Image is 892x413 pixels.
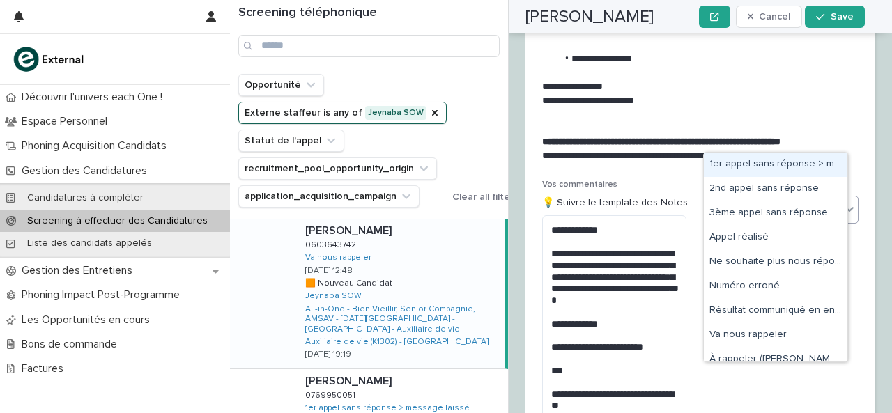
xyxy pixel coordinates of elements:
p: Gestion des Entretiens [16,264,144,277]
p: [PERSON_NAME] [305,372,394,388]
img: bc51vvfgR2QLHU84CWIQ [11,45,88,73]
h1: Screening téléphonique [238,6,500,21]
a: All-in-One - Bien Vieillir, Senior Compagnie, AMSAV - [DATE][GEOGRAPHIC_DATA] - [GEOGRAPHIC_DATA]... [305,304,499,334]
div: Ne souhaite plus nous répondre [704,250,847,274]
a: 1er appel sans réponse > message laissé [305,403,470,413]
div: Appel réalisé [704,226,847,250]
p: Espace Personnel [16,115,118,128]
p: 🟧 Nouveau Candidat [305,276,395,288]
span: Clear all filters [452,192,518,202]
button: Clear all filters [447,187,518,208]
div: À rappeler (créneau en commentaire) [704,348,847,372]
p: Les Opportunités en cours [16,313,161,327]
span: Cancel [759,12,790,22]
div: Va nous rappeler [704,323,847,348]
button: Save [805,6,864,28]
input: Search [238,35,500,57]
p: Gestion des Candidatures [16,164,158,178]
p: Phoning Acquisition Candidats [16,139,178,153]
div: Numéro erroné [704,274,847,299]
p: Screening à effectuer des Candidatures [16,215,219,227]
button: Cancel [736,6,803,28]
div: 3ème appel sans réponse [704,201,847,226]
div: Résultat communiqué en entretien [704,299,847,323]
button: Statut de l'appel [238,130,344,152]
a: Auxiliaire de vie (K1302) - [GEOGRAPHIC_DATA] [305,337,489,347]
button: application_acquisition_campaign [238,185,420,208]
p: [PERSON_NAME] [305,221,394,237]
button: recruitment_pool_opportunity_origin [238,157,437,180]
p: [DATE] 19:19 [305,350,351,359]
button: Opportunité [238,74,324,96]
p: 0769950051 [305,388,358,400]
p: Liste des candidats appelés [16,237,163,249]
button: Externe staffeur [238,102,447,124]
p: Candidatures à compléter [16,192,155,204]
a: [PERSON_NAME][PERSON_NAME] 06036437420603643742 Va nous rappeler [DATE] 12:48🟧 Nouveau Candidat🟧 ... [230,219,508,369]
a: Va nous rappeler [305,253,371,263]
p: Phoning Impact Post-Programme [16,288,191,302]
p: Découvrir l'univers each One ! [16,91,174,104]
a: Jeynaba SOW [305,291,362,301]
h2: [PERSON_NAME] [525,7,654,27]
p: Factures [16,362,75,375]
span: Save [831,12,854,22]
p: Bons de commande [16,338,128,351]
p: 💡 Suivre le template des Notes [542,196,692,210]
p: 0603643742 [305,237,359,250]
div: 2nd appel sans réponse [704,177,847,201]
div: 1er appel sans réponse > message laissé [704,153,847,177]
span: Vos commentaires [542,180,617,189]
p: [DATE] 12:48 [305,266,353,276]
